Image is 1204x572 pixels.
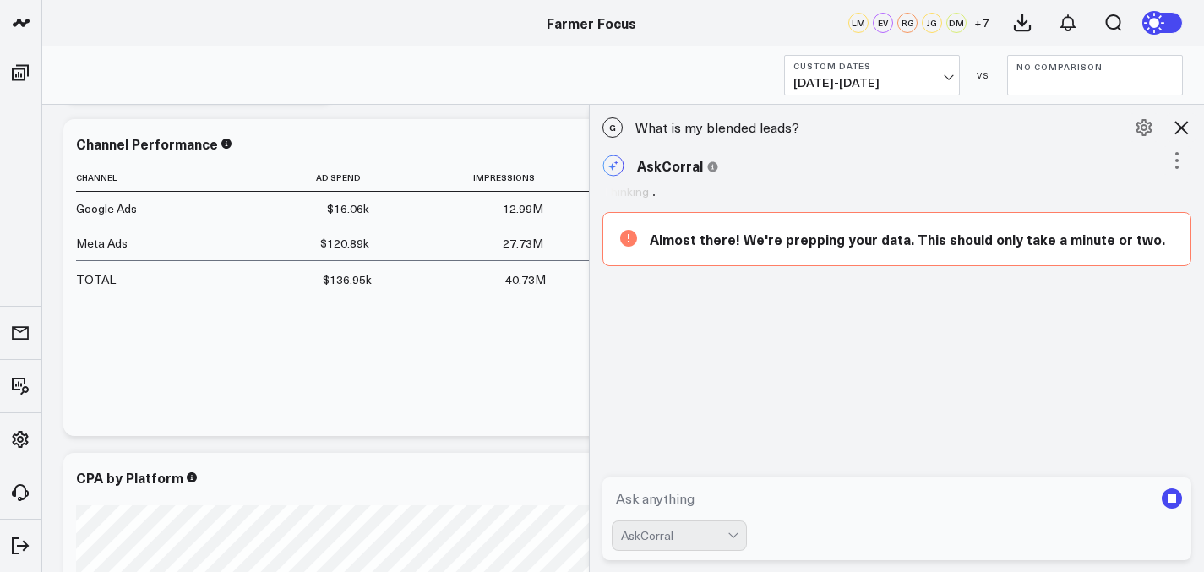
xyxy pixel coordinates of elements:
[76,164,245,192] th: Channel
[968,70,999,80] div: VS
[323,271,372,288] div: $136.95k
[602,117,623,138] span: G
[76,271,116,288] div: TOTAL
[793,76,951,90] span: [DATE] - [DATE]
[848,13,869,33] div: LM
[503,200,543,217] div: 12.99M
[873,13,893,33] div: EV
[505,271,546,288] div: 40.73M
[76,134,218,153] div: Channel Performance
[602,185,667,199] div: Thinking
[897,13,918,33] div: RG
[1007,55,1183,95] button: No Comparison
[76,200,137,217] div: Google Ads
[558,164,676,192] th: Clicks
[922,13,942,33] div: JG
[503,235,543,252] div: 27.73M
[637,156,703,175] span: AskCorral
[547,14,636,32] a: Farmer Focus
[650,230,1174,248] div: Almost there! We're prepping your data. This should only take a minute or two.
[1016,62,1174,72] b: No Comparison
[974,17,989,29] span: + 7
[76,468,183,487] div: CPA by Platform
[784,55,960,95] button: Custom Dates[DATE]-[DATE]
[245,164,384,192] th: Ad Spend
[621,529,727,542] div: AskCorral
[327,200,369,217] div: $16.06k
[320,235,369,252] div: $120.89k
[971,13,991,33] button: +7
[946,13,967,33] div: DM
[793,61,951,71] b: Custom Dates
[384,164,558,192] th: Impressions
[76,235,128,252] div: Meta Ads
